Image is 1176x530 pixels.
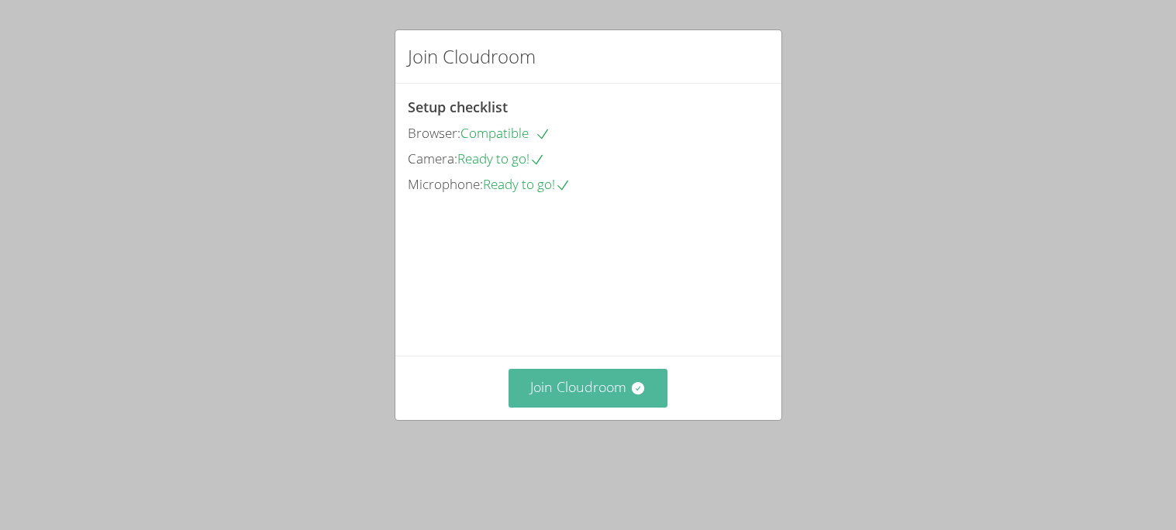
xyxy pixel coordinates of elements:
span: Browser: [408,124,460,142]
span: Microphone: [408,175,483,193]
span: Setup checklist [408,98,508,116]
button: Join Cloudroom [509,369,667,407]
span: Compatible [460,124,550,142]
span: Ready to go! [483,175,571,193]
span: Ready to go! [457,150,545,167]
h2: Join Cloudroom [408,43,536,71]
span: Camera: [408,150,457,167]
